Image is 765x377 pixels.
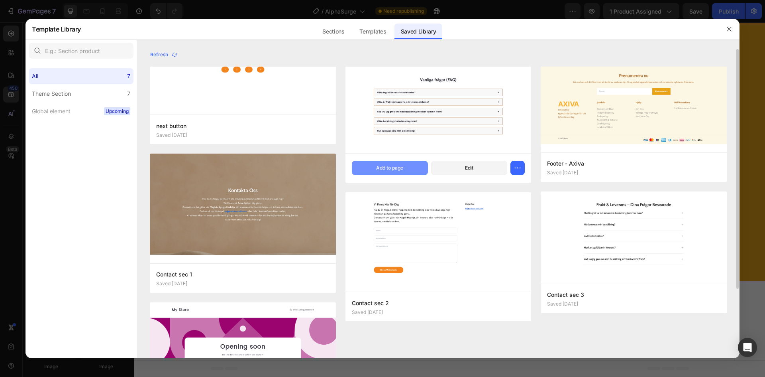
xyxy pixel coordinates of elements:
[32,107,71,116] div: Global element
[156,121,330,131] p: next button
[345,298,404,306] span: then drag & drop elements
[352,161,428,175] button: Add to page
[547,159,720,168] p: Footer - Axiva
[738,338,757,357] div: Open Intercom Messenger
[156,270,330,279] p: Contact sec 1
[322,78,554,122] p: ⁠⁠⁠⁠⁠⁠⁠
[229,288,278,297] div: Choose templates
[431,161,507,175] button: Edit
[345,67,532,153] img: -a-gempagesversionv7shop-id568255358464689193theme-section-id579590262775350041.jpg
[351,288,399,297] div: Add blank section
[465,164,473,172] div: Edit
[541,191,727,284] img: -a-gempagesversionv7shop-id568255358464689193theme-section-id568621566351377440.jpg
[150,67,336,85] img: -a-gempagesversionv7shop-id568255358464689193theme-section-id579734882041725524.jpg
[353,24,392,39] div: Templates
[394,24,443,39] div: Saved Library
[292,288,334,297] div: Generate layout
[345,192,532,292] img: -a-gempagesversionv7shop-id568255358464689193theme-section-id568621545077867552.jpg
[352,298,525,308] p: Contact sec 2
[322,123,554,142] p: AlphaSurge absorberas snabbt och verkar där du behöver det mest – utan kladd. Ett enkelt och effe...
[547,170,578,176] p: Saved [DATE]
[104,107,130,115] span: Upcoming
[150,49,178,60] button: Refresh
[127,71,130,81] div: 7
[127,89,130,99] div: 7
[547,301,578,307] p: Saved [DATE]
[376,164,403,172] div: Add to page
[32,71,38,81] div: All
[322,122,555,143] div: Rich Text Editor. Editing area: main
[316,24,351,39] div: Sections
[547,290,720,300] p: Contact sec 3
[541,67,727,152] img: -a-gempagesversionv7shop-id568255358464689193theme-section-id568304318290068389.jpg
[32,19,81,39] h2: Template Library
[296,270,334,279] span: Add section
[29,43,133,59] input: E.g.: Section product
[156,132,187,138] p: Saved [DATE]
[322,77,555,122] h2: Rich Text Editor. Editing area: main
[322,79,530,121] strong: Snabb absorption och riktad effekt
[352,310,383,315] p: Saved [DATE]
[226,298,280,306] span: inspired by CRO experts
[32,89,71,99] div: Theme Section
[150,154,336,263] img: -a-gempagesversionv7shop-id568255358464689193theme-section-id568621525414970348.jpg
[156,281,187,286] p: Saved [DATE]
[150,51,178,58] div: Refresh
[291,298,334,306] span: from URL or image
